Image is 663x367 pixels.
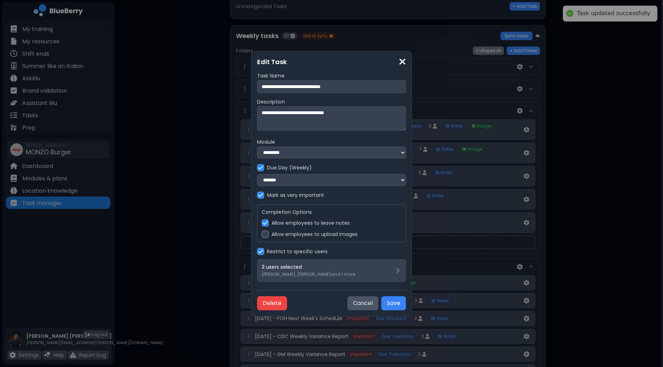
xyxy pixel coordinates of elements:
button: Delete [257,296,287,310]
label: Allow employees to upload images [272,231,358,237]
img: check [263,220,268,226]
img: check [258,249,263,254]
p: [PERSON_NAME], [PERSON_NAME] and 1 more [262,272,355,277]
label: Allow employees to leave notes [272,220,350,226]
button: Cancel [347,296,378,310]
label: Module [257,139,406,145]
img: check [258,192,263,198]
p: 3 users selected [262,264,355,270]
img: check [258,165,263,170]
img: close icon [399,57,406,67]
label: Task Name [257,73,406,79]
label: Description [257,99,406,105]
label: Restrict to specific users [267,248,328,255]
label: Due Day (Weekly) [267,164,312,171]
label: Mark as very important [267,192,324,198]
h4: Completion Options [262,209,401,215]
h3: Edit Task [257,57,406,67]
button: Save [381,296,406,310]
